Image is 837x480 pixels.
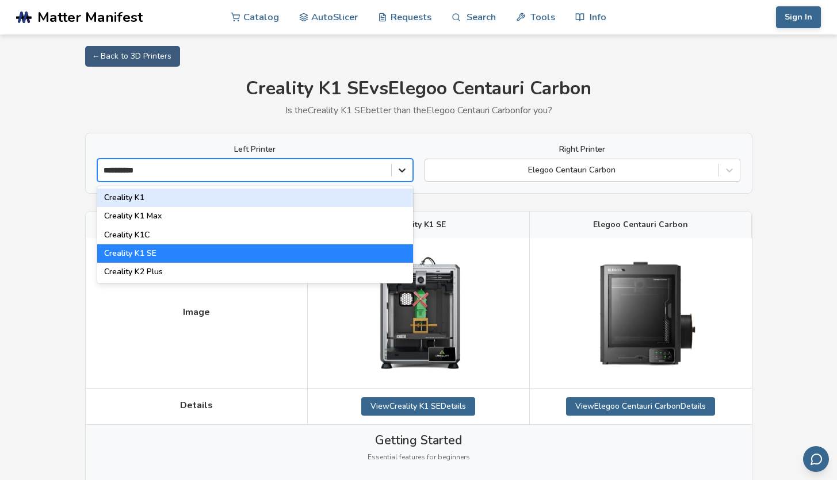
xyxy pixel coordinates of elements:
div: Creality K1C [97,226,413,244]
input: Elegoo Centauri Carbon [431,166,433,175]
input: Creality K1Creality K1 MaxCreality K1CCreality K1 SECreality K2 Plus [104,166,139,175]
div: Creality K1 SE [97,244,413,263]
label: Left Printer [97,145,413,154]
img: Creality K1 SE [361,256,476,371]
span: Matter Manifest [37,9,143,25]
span: Details [180,400,213,410]
a: ← Back to 3D Printers [85,46,180,67]
button: Sign In [776,6,821,28]
div: Creality K1 Max [97,207,413,225]
img: Elegoo Centauri Carbon [583,247,698,379]
div: Creality K2 Plus [97,263,413,281]
span: Elegoo Centauri Carbon [593,220,688,229]
span: Essential features for beginners [368,454,470,462]
span: Getting Started [375,433,462,447]
h1: Creality K1 SE vs Elegoo Centauri Carbon [85,78,752,99]
a: ViewCreality K1 SEDetails [361,397,475,416]
div: Creality K1 [97,189,413,207]
a: ViewElegoo Centauri CarbonDetails [566,397,715,416]
span: Creality K1 SE [391,220,446,229]
span: Image [183,307,210,317]
label: Right Printer [425,145,740,154]
button: Send feedback via email [803,446,829,472]
p: Is the Creality K1 SE better than the Elegoo Centauri Carbon for you? [85,105,752,116]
